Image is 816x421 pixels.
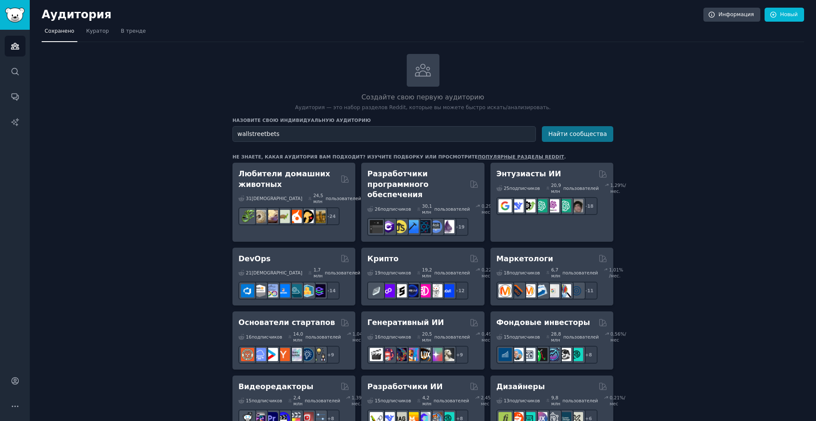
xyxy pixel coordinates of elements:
[534,348,547,361] img: Торговля
[352,331,362,336] font: 1,04
[42,8,111,21] font: Аудитория
[499,199,512,212] img: GoogleGeminiAI
[351,395,361,400] font: 1,39
[232,154,478,159] font: Не знаете, какая аудитория вам подходит? Изучите подборку или просмотрите
[83,25,112,42] a: Куратор
[289,284,302,297] img: платформенная инженерия
[277,348,290,361] img: ycombinator
[478,154,564,159] a: популярные разделы Reddit
[504,270,509,275] font: 18
[510,199,524,212] img: DeepSeek
[241,284,254,297] img: azuredevops
[496,170,561,178] font: Энтузиасты ИИ
[510,186,540,191] font: подписчиков
[241,210,254,223] img: герпетология
[289,348,302,361] img: индихакеры
[703,8,760,22] a: Информация
[455,288,459,293] font: +
[300,210,314,223] img: PetAdvice
[534,199,547,212] img: chatgpt_promptDesign
[587,203,594,209] font: 18
[277,210,290,223] img: черепаха
[551,183,561,194] font: 20,9 млн
[481,395,490,400] font: 2,45
[585,352,589,357] font: +
[375,270,380,275] font: 19
[306,334,341,339] font: пользователей
[456,416,460,421] font: +
[252,270,302,275] font: [DEMOGRAPHIC_DATA]
[460,352,463,357] font: 9
[42,25,77,42] a: Сохранено
[551,267,561,278] font: 6,7 млн
[610,331,626,342] font: %/мес
[295,105,551,110] font: Аудитория — это набор разделов Reddit, которые вы можете быстро искать/анализировать.
[570,284,583,297] img: Интернет-маркетинг
[253,210,266,223] img: шариковый питон
[367,382,442,391] font: Разработчики ИИ
[546,284,559,297] img: GoogleAds
[314,267,323,278] font: 1,7 млн
[305,398,340,403] font: пользователей
[362,93,484,101] font: Создайте свою первую аудиторию
[496,382,545,391] font: Дизайнеры
[455,224,459,229] font: +
[589,352,592,357] font: 8
[610,331,620,336] font: 0,56
[504,334,509,339] font: 15
[482,203,497,215] font: %/мес
[589,416,592,421] font: 6
[252,334,282,339] font: подписчиков
[510,334,540,339] font: подписчиков
[367,318,444,327] font: Генеративный ИИ
[610,183,620,188] font: 1,29
[534,284,547,297] img: Email-маркетинг
[293,395,303,406] font: 2,4 млн
[417,348,431,361] img: FluxAI
[765,8,804,22] a: Новый
[241,348,254,361] img: EntrepreneurRideAlong
[325,270,360,275] font: ​​пользователей
[458,288,465,293] font: 12
[45,28,74,34] font: Сохранено
[564,154,566,159] font: .
[482,203,491,209] font: 0,29
[380,398,411,403] font: подписчиков
[551,395,561,406] font: 9,8 млн
[312,210,326,223] img: порода собак
[609,395,619,400] font: 0,21
[238,382,313,391] font: Видеоредакторы
[417,220,431,233] img: реактивный
[329,214,336,219] font: 24
[382,348,395,361] img: далле2
[510,348,524,361] img: ValueInvesting
[460,416,463,421] font: 8
[563,270,598,275] font: ​​пользователей
[331,416,334,421] font: 8
[367,254,398,263] font: Крипто
[546,199,559,212] img: OpenAIDev
[277,284,290,297] img: DevOpsLinks
[329,288,336,293] font: 14
[434,270,470,275] font: пользователей
[499,284,512,297] img: контент-маркетинг
[289,210,302,223] img: корелла
[458,224,465,229] font: 19
[585,416,589,421] font: +
[327,352,331,357] font: +
[522,284,535,297] img: AskMarketing
[548,130,607,137] font: Найти сообщества
[118,25,149,42] a: В тренде
[300,284,314,297] img: aws_cdk
[380,334,411,339] font: подписчиков
[265,348,278,361] img: запускать
[434,206,470,212] font: пользователей
[570,348,583,361] img: техническийанализ
[429,284,442,297] img: КриптоНовости
[441,348,454,361] img: DreamBooth
[558,199,571,212] img: chatgpt_prompts_
[441,220,454,233] img: эликсир
[313,193,323,204] font: 24,5 млн
[422,267,432,278] font: 19,2 млн
[232,118,371,123] font: Назовите свою индивидуальную аудиторию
